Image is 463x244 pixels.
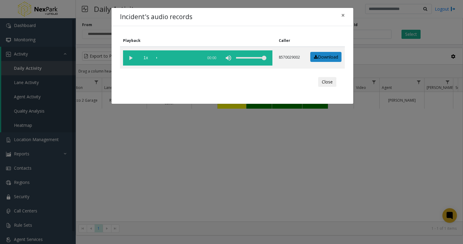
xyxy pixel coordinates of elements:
[138,50,153,66] span: playback speed button
[337,8,349,23] button: Close
[156,50,200,66] div: scrub bar
[236,50,266,66] div: volume level
[276,35,305,47] th: Caller
[279,55,302,60] p: 8570029002
[120,35,276,47] th: Playback
[310,52,341,62] a: Download
[120,12,192,22] h4: Incident's audio records
[341,11,345,19] span: ×
[318,77,336,87] button: Close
